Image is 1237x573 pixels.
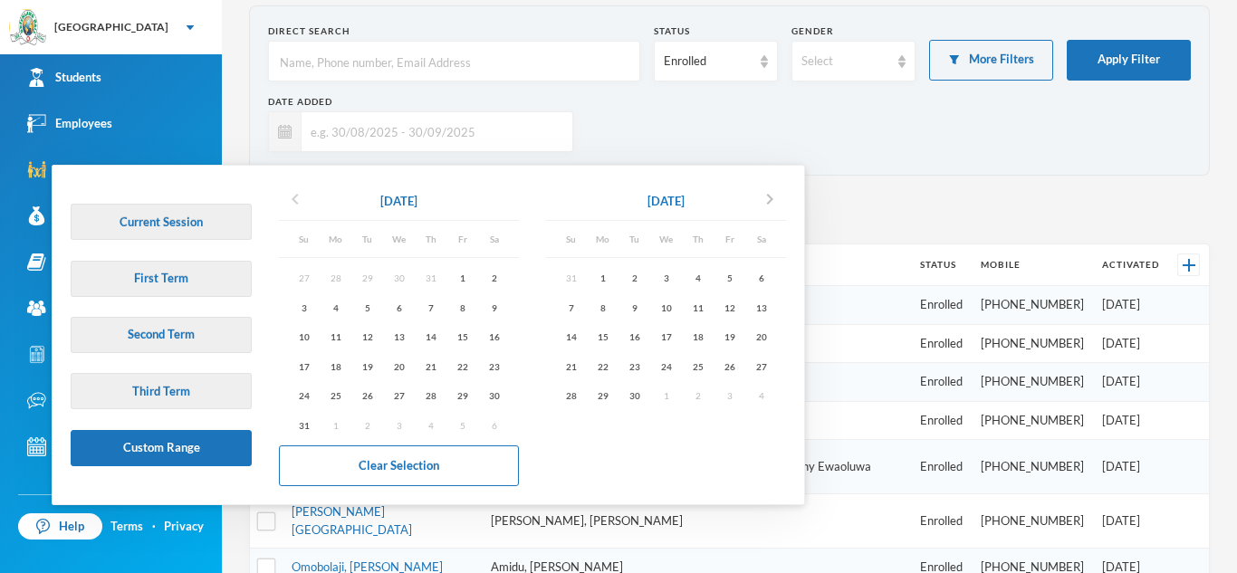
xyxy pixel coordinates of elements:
[714,296,745,319] div: 12
[446,267,478,290] div: 1
[268,24,640,38] div: Direct Search
[71,261,252,297] button: First Term
[279,445,519,486] button: Clear Selection
[911,440,972,494] td: Enrolled
[682,267,714,290] div: 4
[654,24,778,38] div: Status
[320,326,351,349] div: 11
[664,53,752,71] div: Enrolled
[555,326,587,349] div: 14
[972,286,1093,325] td: [PHONE_NUMBER]
[911,494,972,549] td: Enrolled
[268,95,573,109] div: Date Added
[650,326,682,349] div: 17
[351,326,383,349] div: 12
[929,40,1053,81] button: More Filters
[714,267,745,290] div: 5
[618,296,650,319] div: 9
[618,326,650,349] div: 16
[415,355,446,377] div: 21
[650,230,682,248] div: We
[279,187,312,216] button: chevron_left
[351,355,383,377] div: 19
[618,355,650,377] div: 23
[415,230,446,248] div: Th
[972,401,1093,440] td: [PHONE_NUMBER]
[587,230,618,248] div: Mo
[415,326,446,349] div: 14
[972,324,1093,363] td: [PHONE_NUMBER]
[714,326,745,349] div: 19
[71,317,252,353] button: Second Term
[478,326,510,349] div: 16
[320,296,351,319] div: 4
[1093,401,1168,440] td: [DATE]
[911,324,972,363] td: Enrolled
[478,230,510,248] div: Sa
[71,204,252,240] button: Current Session
[745,355,777,377] div: 27
[320,230,351,248] div: Mo
[288,296,320,319] div: 3
[110,518,143,536] a: Terms
[647,193,685,211] div: [DATE]
[911,401,972,440] td: Enrolled
[1093,440,1168,494] td: [DATE]
[446,326,478,349] div: 15
[1183,259,1195,272] img: +
[911,244,972,286] th: Status
[478,355,510,377] div: 23
[587,326,618,349] div: 15
[10,10,46,46] img: logo
[650,296,682,319] div: 10
[1093,244,1168,286] th: Activated
[380,193,417,211] div: [DATE]
[1093,494,1168,549] td: [DATE]
[618,385,650,407] div: 30
[650,267,682,290] div: 3
[320,355,351,377] div: 18
[482,494,911,549] td: [PERSON_NAME], [PERSON_NAME]
[164,518,204,536] a: Privacy
[753,187,786,216] button: chevron_right
[18,513,102,540] a: Help
[911,286,972,325] td: Enrolled
[478,385,510,407] div: 30
[587,296,618,319] div: 8
[27,68,101,87] div: Students
[714,355,745,377] div: 26
[972,363,1093,402] td: [PHONE_NUMBER]
[911,363,972,402] td: Enrolled
[1093,324,1168,363] td: [DATE]
[446,230,478,248] div: Fr
[71,373,252,409] button: Third Term
[415,296,446,319] div: 7
[383,230,415,248] div: We
[292,504,412,537] a: [PERSON_NAME][GEOGRAPHIC_DATA]
[351,230,383,248] div: Tu
[288,355,320,377] div: 17
[759,188,781,210] i: chevron_right
[1093,286,1168,325] td: [DATE]
[288,326,320,349] div: 10
[288,414,320,436] div: 31
[383,326,415,349] div: 13
[152,518,156,536] div: ·
[54,19,168,35] div: [GEOGRAPHIC_DATA]
[682,326,714,349] div: 18
[478,296,510,319] div: 9
[650,355,682,377] div: 24
[745,267,777,290] div: 6
[555,355,587,377] div: 21
[801,53,889,71] div: Select
[618,230,650,248] div: Tu
[714,230,745,248] div: Fr
[446,296,478,319] div: 8
[27,114,112,133] div: Employees
[682,355,714,377] div: 25
[446,355,478,377] div: 22
[71,430,252,466] button: Custom Range
[1067,40,1191,81] button: Apply Filter
[745,326,777,349] div: 20
[972,244,1093,286] th: Mobile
